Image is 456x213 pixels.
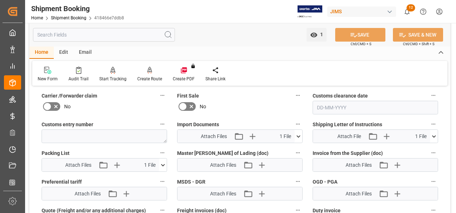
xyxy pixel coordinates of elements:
[158,91,167,100] button: Carrier /Forwarder claim
[313,92,368,100] span: Customs clearance date
[429,177,438,186] button: OGD - PGA
[75,190,101,198] span: Attach Files
[54,47,73,59] div: Edit
[313,150,383,157] span: Invoice from the Supplier (doc)
[293,148,303,157] button: Master [PERSON_NAME] of Lading (doc)
[42,92,97,100] span: Carrier /Forwarder claim
[33,28,175,42] input: Search Fields
[29,47,54,59] div: Home
[351,41,371,47] span: Ctrl/CMD + S
[313,101,438,114] input: DD-MM-YYYY
[346,161,372,169] span: Attach Files
[177,150,269,157] span: Master [PERSON_NAME] of Lading (doc)
[73,47,97,59] div: Email
[429,91,438,100] button: Customs clearance date
[335,28,385,42] button: SAVE
[307,28,327,42] button: open menu
[31,15,43,20] a: Home
[313,178,337,186] span: OGD - PGA
[137,76,162,82] div: Create Route
[65,161,91,169] span: Attach Files
[68,76,89,82] div: Audit Trail
[144,161,156,169] span: 1 File
[280,133,291,140] span: 1 File
[415,133,427,140] span: 1 File
[346,190,372,198] span: Attach Files
[327,5,399,18] button: JIMS
[31,3,124,14] div: Shipment Booking
[415,4,431,20] button: Help Center
[42,150,70,157] span: Packing List
[38,76,58,82] div: New Form
[327,6,396,17] div: JIMS
[158,148,167,157] button: Packing List
[407,4,415,11] span: 12
[210,190,236,198] span: Attach Files
[393,28,443,42] button: SAVE & NEW
[429,119,438,129] button: Shipping Letter of Instructions
[313,121,382,128] span: Shipping Letter of Instructions
[293,177,303,186] button: MSDS - DGR
[403,41,434,47] span: Ctrl/CMD + Shift + S
[177,178,205,186] span: MSDS - DGR
[201,133,227,140] span: Attach Files
[158,177,167,186] button: Preferential tariff
[42,178,82,186] span: Preferential tariff
[99,76,127,82] div: Start Tracking
[177,92,199,100] span: First Sale
[337,133,361,140] span: Attach File
[205,76,225,82] div: Share Link
[318,32,323,37] span: 1
[200,103,206,110] span: No
[177,121,219,128] span: Import Documents
[64,103,71,110] span: No
[399,4,415,20] button: show 12 new notifications
[429,148,438,157] button: Invoice from the Supplier (doc)
[210,161,236,169] span: Attach Files
[51,15,86,20] a: Shipment Booking
[293,119,303,129] button: Import Documents
[42,121,93,128] span: Customs entry number
[158,119,167,129] button: Customs entry number
[293,91,303,100] button: First Sale
[298,5,322,18] img: Exertis%20JAM%20-%20Email%20Logo.jpg_1722504956.jpg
